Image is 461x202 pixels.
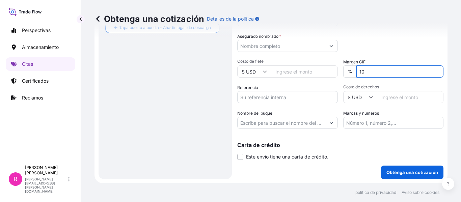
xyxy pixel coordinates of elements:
button: Obtenga una cotización [381,166,443,179]
button: Mostrar sugerencias [325,40,337,52]
input: Introduzca el porcentaje [356,65,444,78]
font: Carta de crédito [237,142,280,148]
font: Marcas y números [343,111,379,116]
font: [PERSON_NAME][EMAIL_ADDRESS][PERSON_NAME][DOMAIN_NAME] [25,177,55,193]
font: Costo de derechos [343,84,379,89]
a: Citas [6,57,75,71]
input: Nombre completo [238,40,325,52]
font: Obtenga una cotización [104,14,204,24]
a: política de privacidad [355,190,396,195]
font: Reclamos [22,95,43,100]
button: Mostrar sugerencias [325,117,337,129]
input: Escriba para buscar el nombre del buque o la OMI [238,117,325,129]
a: Reclamos [6,91,75,105]
font: Almacenamiento [22,44,59,50]
font: Obtenga una cotización [386,170,438,175]
font: Costo de flete [237,59,264,64]
font: Nombre del buque [237,111,272,116]
font: [PERSON_NAME] [25,170,58,175]
font: Perspectivas [22,27,51,33]
a: Perspectivas [6,24,75,37]
font: Certificados [22,78,49,84]
font: Margen CIF [343,59,365,64]
input: Número 1, número 2,... [343,117,444,129]
a: Almacenamiento [6,40,75,54]
a: Aviso sobre cookies [402,190,439,195]
a: Certificados [6,74,75,88]
font: Citas [22,61,33,67]
font: % [348,68,352,74]
font: Detalles de la política [207,16,254,22]
font: [PERSON_NAME] [25,165,58,170]
input: Ingrese el monto [271,65,338,78]
font: Este envío tiene una carta de crédito. [246,154,328,160]
font: R [13,175,18,182]
input: Su referencia interna [237,91,338,103]
input: Ingrese el monto [377,91,444,103]
font: Referencia [237,85,258,90]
